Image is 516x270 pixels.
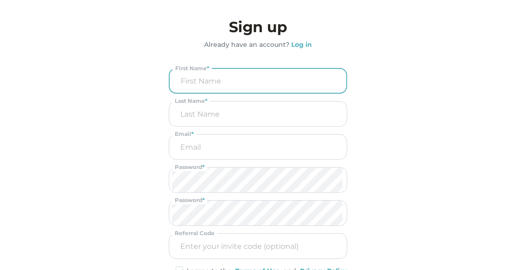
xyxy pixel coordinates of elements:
[172,196,207,204] div: Password
[169,16,347,38] h3: Sign up
[172,135,344,159] input: Email
[172,234,344,259] input: Enter your invite code (optional)
[172,130,196,138] div: Email
[172,163,207,171] div: Password
[172,97,210,105] div: Last Name
[204,40,289,50] div: Already have an account?
[172,69,344,93] input: First Name
[172,101,344,126] input: Last Name
[172,229,217,237] div: Referral Code
[291,40,312,49] strong: Log in
[172,64,212,73] div: First Name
